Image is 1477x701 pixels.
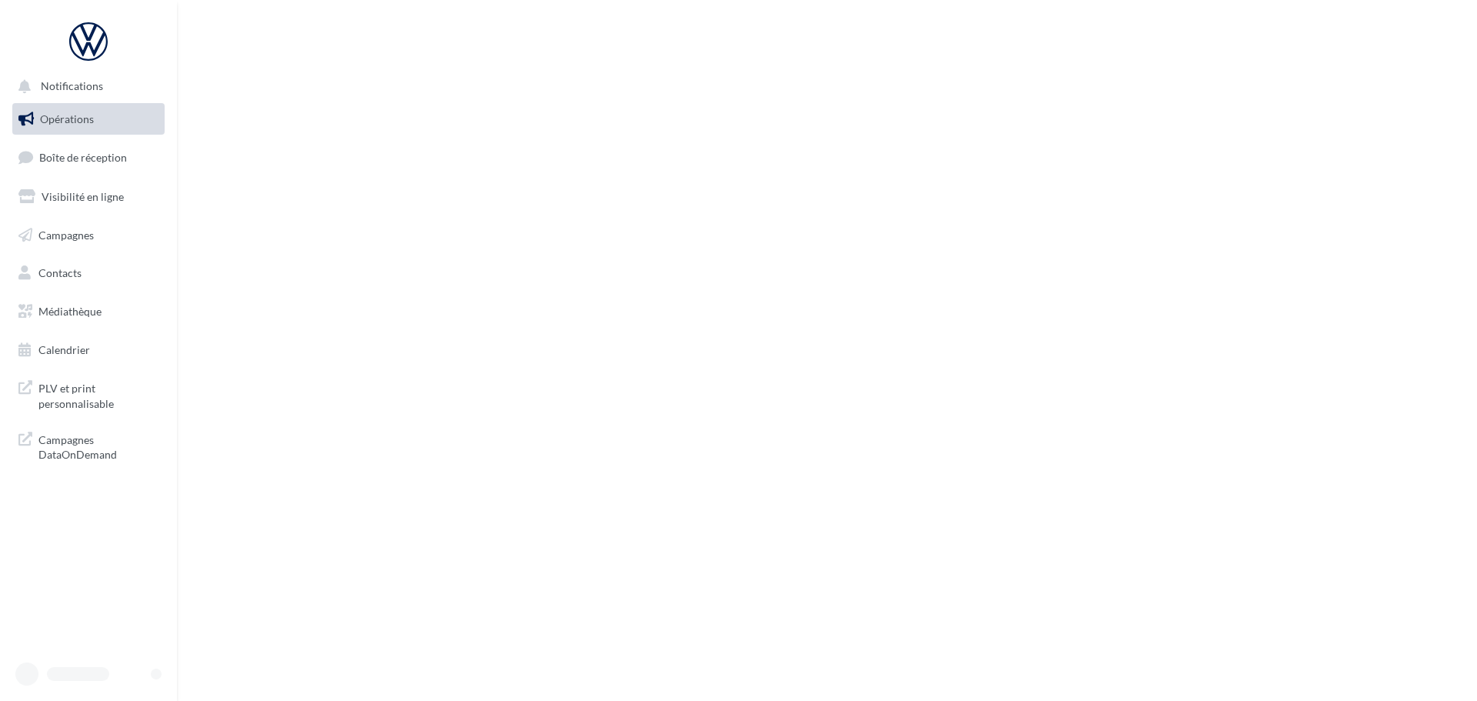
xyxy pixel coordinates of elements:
span: Campagnes DataOnDemand [38,429,158,462]
span: Boîte de réception [39,151,127,164]
span: Médiathèque [38,305,102,318]
a: Boîte de réception [9,141,168,174]
a: Campagnes DataOnDemand [9,423,168,469]
span: Opérations [40,112,94,125]
a: Campagnes [9,219,168,252]
span: Calendrier [38,343,90,356]
span: Notifications [41,80,103,93]
a: Visibilité en ligne [9,181,168,213]
span: Contacts [38,266,82,279]
a: Opérations [9,103,168,135]
a: PLV et print personnalisable [9,372,168,417]
span: Campagnes [38,228,94,241]
span: Visibilité en ligne [42,190,124,203]
a: Médiathèque [9,295,168,328]
a: Contacts [9,257,168,289]
a: Calendrier [9,334,168,366]
span: PLV et print personnalisable [38,378,158,411]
